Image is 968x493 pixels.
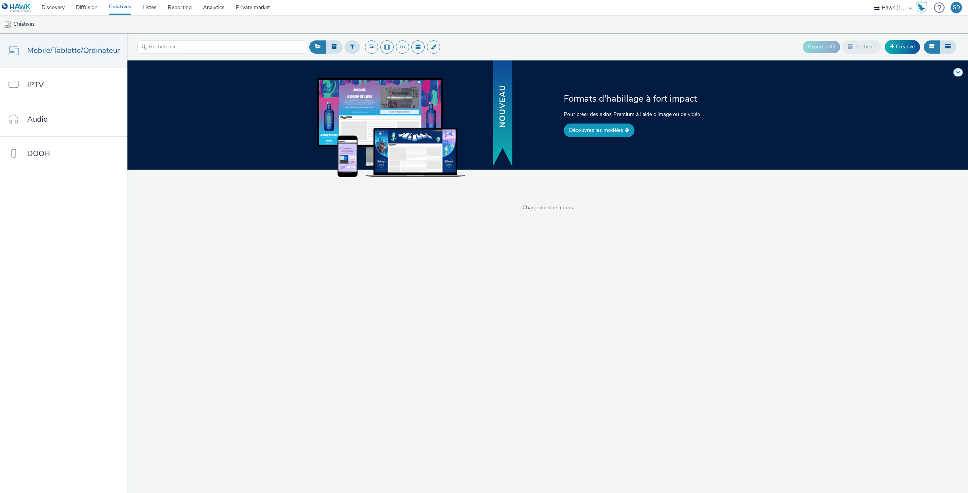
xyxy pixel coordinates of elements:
img: undefined Logo [2,3,31,12]
span: Mobile/Tablette/Ordinateur [27,45,120,56]
a: Hawk Academy [916,2,930,14]
button: Grille [924,40,940,53]
img: banner with new text [491,59,514,168]
a: Découvrez les modèles [564,124,634,137]
div: SD [953,2,960,13]
span: Audio [27,114,48,125]
button: Archiver [842,40,881,53]
input: Rechercher... [137,40,307,54]
span: IPTV [27,79,44,90]
img: example of skins on dekstop, tablet and mobile devices [317,78,465,177]
a: Créative [885,40,920,54]
img: Hawk Academy [916,2,927,14]
p: Pour créer des skins Premium à l'aide d'image ou de vidéo [564,110,770,118]
h2: Formats d'habillage à fort impact [564,93,770,105]
span: Chargement en cours [127,204,968,212]
span: DOOH [27,148,50,159]
img: mobile [4,21,11,28]
button: Liste [940,40,956,53]
button: Export d'ID [803,41,840,53]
